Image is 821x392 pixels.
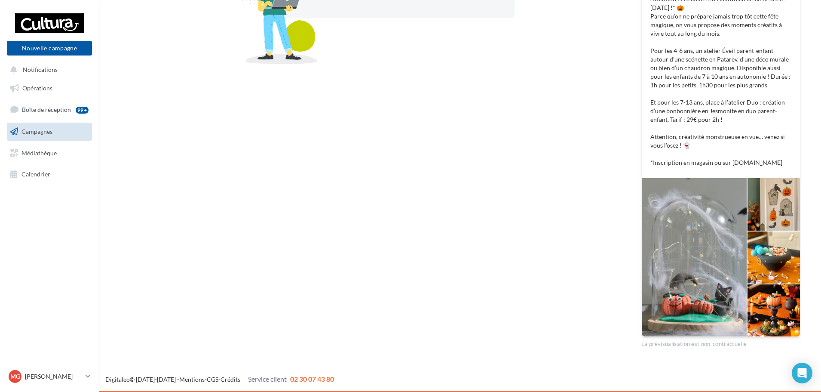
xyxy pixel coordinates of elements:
[792,363,812,383] div: Open Intercom Messenger
[105,376,334,383] span: © [DATE]-[DATE] - - -
[23,66,58,74] span: Notifications
[5,165,94,183] a: Calendrier
[5,100,94,119] a: Boîte de réception99+
[5,123,94,141] a: Campagnes
[25,372,82,381] p: [PERSON_NAME]
[5,144,94,162] a: Médiathèque
[21,170,50,178] span: Calendrier
[22,106,71,113] span: Boîte de réception
[290,375,334,383] span: 02 30 07 43 80
[5,79,94,97] a: Opérations
[22,84,52,92] span: Opérations
[105,376,130,383] a: Digitaleo
[221,376,240,383] a: Crédits
[641,337,800,348] div: La prévisualisation est non-contractuelle
[7,368,92,385] a: MG [PERSON_NAME]
[10,372,20,381] span: MG
[76,107,89,114] div: 99+
[179,376,205,383] a: Mentions
[207,376,218,383] a: CGS
[248,375,287,383] span: Service client
[7,41,92,56] button: Nouvelle campagne
[21,149,57,156] span: Médiathèque
[21,128,52,135] span: Campagnes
